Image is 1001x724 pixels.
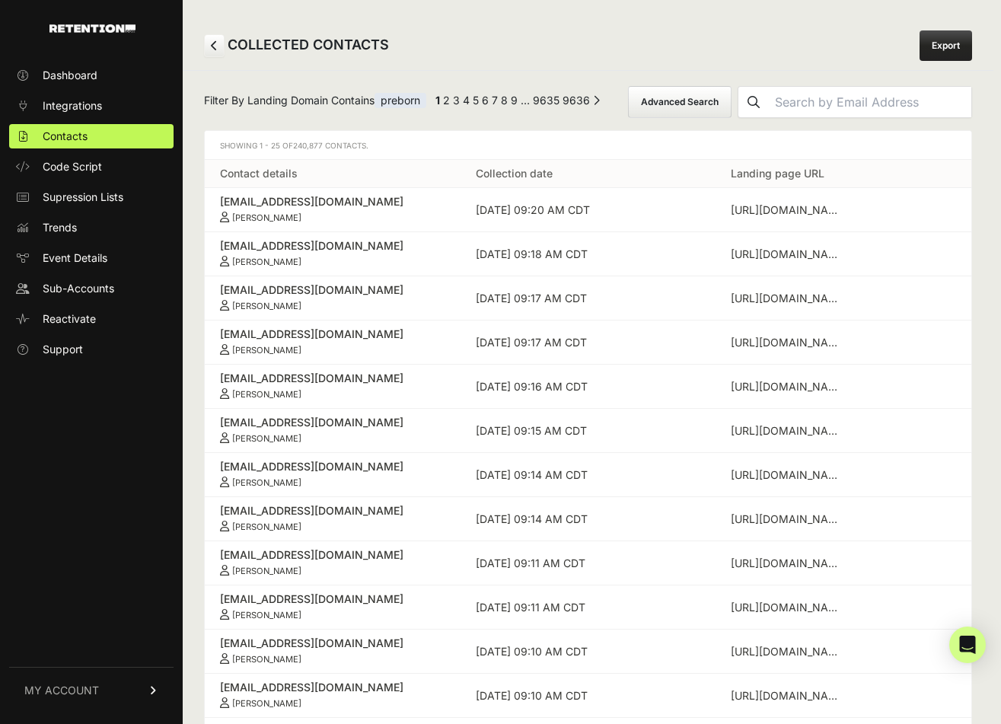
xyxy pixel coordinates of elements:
a: Page 2 [443,94,450,107]
span: MY ACCOUNT [24,683,99,698]
a: Integrations [9,94,174,118]
div: https://give.preborn.com/preborn/dailywire?sc=IACO0123RA [731,688,845,703]
a: Sub-Accounts [9,276,174,301]
a: [EMAIL_ADDRESS][DOMAIN_NAME] [PERSON_NAME] [220,238,445,267]
td: [DATE] 09:11 AM CDT [461,585,716,630]
div: [EMAIL_ADDRESS][DOMAIN_NAME] [220,636,445,651]
div: https://preborn.com/ [731,379,845,394]
small: [PERSON_NAME] [232,566,301,576]
td: [DATE] 09:14 AM CDT [461,453,716,497]
small: [PERSON_NAME] [232,389,301,400]
td: [DATE] 09:11 AM CDT [461,541,716,585]
a: [EMAIL_ADDRESS][DOMAIN_NAME] [PERSON_NAME] [220,459,445,488]
small: [PERSON_NAME] [232,433,301,444]
div: [EMAIL_ADDRESS][DOMAIN_NAME] [220,459,445,474]
div: [EMAIL_ADDRESS][DOMAIN_NAME] [220,415,445,430]
td: [DATE] 09:15 AM CDT [461,409,716,453]
small: [PERSON_NAME] [232,610,301,620]
div: [EMAIL_ADDRESS][DOMAIN_NAME] [220,194,445,209]
td: [DATE] 09:18 AM CDT [461,232,716,276]
small: [PERSON_NAME] [232,654,301,665]
div: https://preborn.com/ [731,203,845,218]
span: Event Details [43,250,107,266]
a: [EMAIL_ADDRESS][DOMAIN_NAME] [PERSON_NAME] [220,636,445,665]
a: Trends [9,215,174,240]
span: Sub-Accounts [43,281,114,296]
a: [EMAIL_ADDRESS][DOMAIN_NAME] [PERSON_NAME] [220,194,445,223]
a: Reactivate [9,307,174,331]
div: https://preborn.com/radio/ [731,556,845,571]
a: [EMAIL_ADDRESS][DOMAIN_NAME] [PERSON_NAME] [220,415,445,444]
span: Reactivate [43,311,96,327]
a: Page 9635 [533,94,559,107]
a: [EMAIL_ADDRESS][DOMAIN_NAME] [PERSON_NAME] [220,503,445,532]
a: [EMAIL_ADDRESS][DOMAIN_NAME] [PERSON_NAME] [220,592,445,620]
div: https://give.preborn.com/preborn/dailywire?sc=IACO0123RA [731,335,845,350]
a: Contact details [220,167,298,180]
a: [EMAIL_ADDRESS][DOMAIN_NAME] [PERSON_NAME] [220,282,445,311]
a: MY ACCOUNT [9,667,174,713]
a: Page 9 [511,94,518,107]
span: Support [43,342,83,357]
span: Filter By Landing Domain Contains [204,93,426,112]
div: https://preborn.com/ [731,247,845,262]
button: Advanced Search [628,86,732,118]
td: [DATE] 09:10 AM CDT [461,674,716,718]
a: Page 5 [473,94,479,107]
span: Integrations [43,98,102,113]
small: [PERSON_NAME] [232,212,301,223]
a: Event Details [9,246,174,270]
span: Code Script [43,159,102,174]
a: Collection date [476,167,553,180]
a: Code Script [9,155,174,179]
a: Contacts [9,124,174,148]
a: [EMAIL_ADDRESS][DOMAIN_NAME] [PERSON_NAME] [220,327,445,356]
small: [PERSON_NAME] [232,301,301,311]
img: Retention.com [49,24,135,33]
a: Page 4 [463,94,470,107]
div: https://give.preborn.com/preborn/give?utm_source=google&utm_medium=cpc&_aiid=15693&teng=go&deng=c... [731,512,845,527]
span: preborn [375,93,426,108]
div: [EMAIL_ADDRESS][DOMAIN_NAME] [220,238,445,254]
td: [DATE] 09:16 AM CDT [461,365,716,409]
a: [EMAIL_ADDRESS][DOMAIN_NAME] [PERSON_NAME] [220,680,445,709]
span: … [521,94,530,107]
div: [EMAIL_ADDRESS][DOMAIN_NAME] [220,547,445,563]
a: [EMAIL_ADDRESS][DOMAIN_NAME] [PERSON_NAME] [220,547,445,576]
td: [DATE] 09:10 AM CDT [461,630,716,674]
a: Supression Lists [9,185,174,209]
a: Page 9636 [563,94,590,107]
small: [PERSON_NAME] [232,477,301,488]
span: Showing 1 - 25 of [220,141,368,150]
div: [EMAIL_ADDRESS][DOMAIN_NAME] [220,680,445,695]
a: Support [9,337,174,362]
td: [DATE] 09:17 AM CDT [461,321,716,365]
span: Trends [43,220,77,235]
small: [PERSON_NAME] [232,345,301,356]
div: https://give.preborn.com/preborn/give?utm_source=google&utm_medium=cpc&_aiid=15693&teng=go&deng=m... [731,644,845,659]
small: [PERSON_NAME] [232,257,301,267]
span: Supression Lists [43,190,123,205]
small: [PERSON_NAME] [232,698,301,709]
h2: COLLECTED CONTACTS [204,34,389,57]
div: [EMAIL_ADDRESS][DOMAIN_NAME] [220,282,445,298]
td: [DATE] 09:17 AM CDT [461,276,716,321]
div: https://give.preborn.com/preborn/give?_aiid=15693&teng=go&deng=c&utm_source=google&utm_medium=cpc... [731,467,845,483]
a: Page 8 [501,94,508,107]
span: Contacts [43,129,88,144]
a: Dashboard [9,63,174,88]
a: Landing page URL [731,167,824,180]
div: [EMAIL_ADDRESS][DOMAIN_NAME] [220,503,445,518]
a: Page 6 [482,94,489,107]
div: https://preborn.com/ [731,423,845,439]
div: [EMAIL_ADDRESS][DOMAIN_NAME] [220,327,445,342]
span: 240,877 Contacts. [293,141,368,150]
div: [EMAIL_ADDRESS][DOMAIN_NAME] [220,592,445,607]
td: [DATE] 09:20 AM CDT [461,188,716,232]
a: [EMAIL_ADDRESS][DOMAIN_NAME] [PERSON_NAME] [220,371,445,400]
a: Export [920,30,972,61]
a: Page 3 [453,94,460,107]
span: Dashboard [43,68,97,83]
td: [DATE] 09:14 AM CDT [461,497,716,541]
em: Page 1 [435,94,440,107]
